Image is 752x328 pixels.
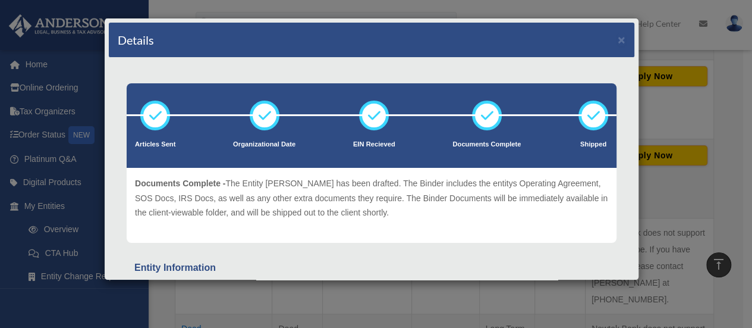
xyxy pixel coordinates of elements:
p: The Entity [PERSON_NAME] has been drafted. The Binder includes the entitys Operating Agreement, S... [135,176,608,220]
p: EIN Recieved [353,139,395,151]
p: Articles Sent [135,139,175,151]
h4: Details [118,32,154,48]
p: Shipped [578,139,608,151]
span: Documents Complete - [135,179,225,188]
p: Documents Complete [452,139,521,151]
p: Organizational Date [233,139,295,151]
button: × [618,33,625,46]
div: Entity Information [134,260,609,276]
